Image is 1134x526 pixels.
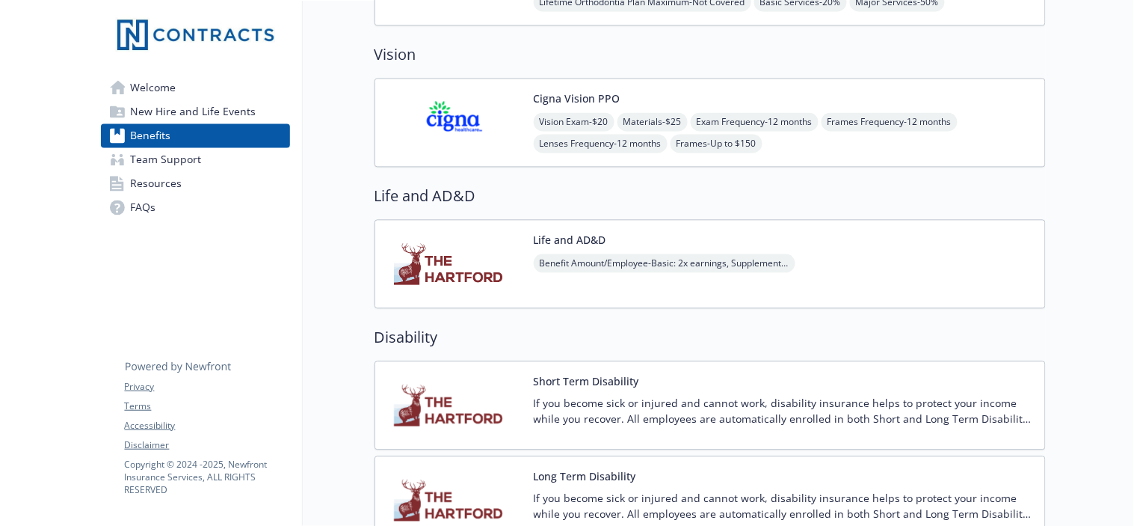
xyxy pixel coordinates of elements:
p: If you become sick or injured and cannot work, disability insurance helps to protect your income ... [534,395,1033,426]
a: Privacy [125,380,289,394]
span: Welcome [131,76,176,100]
img: CIGNA carrier logo [387,91,522,154]
span: Team Support [131,147,202,171]
button: Short Term Disability [534,373,639,389]
span: Vision Exam - $20 [534,112,614,131]
h2: Disability [375,326,1046,349]
span: Benefit Amount/Employee - Basic: 2x earnings, Supplemental: $10,000 increments up to 5x earnings ... [534,254,795,272]
span: Benefits [131,123,171,147]
a: New Hire and Life Events [101,100,290,123]
button: Long Term Disability [534,468,636,484]
a: Resources [101,171,290,195]
h2: Vision [375,43,1046,66]
h2: Life and AD&D [375,185,1046,207]
a: Disclaimer [125,438,289,452]
span: Resources [131,171,182,195]
a: Welcome [101,76,290,100]
p: Copyright © 2024 - 2025 , Newfront Insurance Services, ALL RIGHTS RESERVED [125,458,289,496]
span: Frames Frequency - 12 months [822,112,958,131]
span: Exam Frequency - 12 months [691,112,819,131]
span: Lenses Frequency - 12 months [534,134,668,153]
span: Materials - $25 [617,112,688,131]
img: Hartford Insurance Group carrier logo [387,232,522,296]
a: Accessibility [125,419,289,432]
img: Hartford Insurance Group carrier logo [387,373,522,437]
a: Terms [125,400,289,413]
button: Life and AD&D [534,232,606,248]
span: FAQs [131,195,156,219]
a: Benefits [101,123,290,147]
span: Frames - Up to $150 [671,134,762,153]
a: Team Support [101,147,290,171]
p: If you become sick or injured and cannot work, disability insurance helps to protect your income ... [534,490,1033,522]
span: New Hire and Life Events [131,100,256,123]
button: Cigna Vision PPO [534,91,620,106]
a: FAQs [101,195,290,219]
